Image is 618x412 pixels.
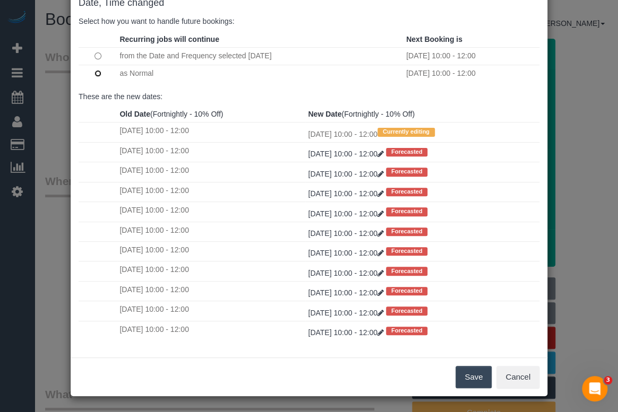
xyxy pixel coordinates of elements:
span: Currently editing [377,128,435,136]
td: [DATE] 10:00 - 12:00 [117,321,305,340]
p: Select how you want to handle future bookings: [79,16,539,27]
td: [DATE] 10:00 - 12:00 [117,142,305,162]
td: [DATE] 10:00 - 12:00 [117,281,305,301]
td: [DATE] 10:00 - 12:00 [117,241,305,261]
td: [DATE] 10:00 - 12:00 [117,202,305,222]
th: (Fortnightly - 10% Off) [305,106,539,122]
a: [DATE] 10:00 - 12:00 [308,249,385,257]
strong: Old Date [119,110,150,118]
td: [DATE] 10:00 - 12:00 [117,261,305,281]
span: Forecasted [386,188,428,196]
td: [DATE] 10:00 - 12:00 [404,47,539,65]
a: [DATE] 10:00 - 12:00 [308,288,385,297]
button: Cancel [496,366,539,388]
span: Forecasted [386,306,428,315]
span: Forecasted [386,287,428,295]
td: from the Date and Frequency selected [DATE] [117,47,404,65]
a: [DATE] 10:00 - 12:00 [308,170,385,178]
a: [DATE] 10:00 - 12:00 [308,229,385,238]
td: [DATE] 10:00 - 12:00 [117,182,305,201]
button: Save [456,366,492,388]
th: (Fortnightly - 10% Off) [117,106,305,122]
td: [DATE] 10:00 - 12:00 [117,122,305,142]
td: [DATE] 10:00 - 12:00 [117,222,305,241]
iframe: Intercom live chat [582,376,607,401]
td: [DATE] 10:00 - 12:00 [117,162,305,182]
a: [DATE] 10:00 - 12:00 [308,150,385,158]
p: These are the new dates: [79,91,539,102]
span: Forecasted [386,327,428,335]
td: [DATE] 10:00 - 12:00 [117,301,305,321]
td: as Normal [117,65,404,82]
strong: Recurring jobs will continue [119,35,219,43]
a: [DATE] 10:00 - 12:00 [308,328,385,337]
span: Forecasted [386,247,428,256]
span: Forecasted [386,227,428,236]
a: [DATE] 10:00 - 12:00 [308,269,385,277]
td: [DATE] 10:00 - 12:00 [305,122,539,142]
a: [DATE] 10:00 - 12:00 [308,209,385,218]
a: [DATE] 10:00 - 12:00 [308,309,385,317]
span: Forecasted [386,148,428,156]
td: [DATE] 10:00 - 12:00 [404,65,539,82]
span: Forecasted [386,168,428,176]
strong: Next Booking is [406,35,462,43]
strong: New Date [308,110,341,118]
a: [DATE] 10:00 - 12:00 [308,189,385,198]
span: 3 [604,376,612,384]
span: Forecasted [386,207,428,216]
span: Forecasted [386,267,428,275]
